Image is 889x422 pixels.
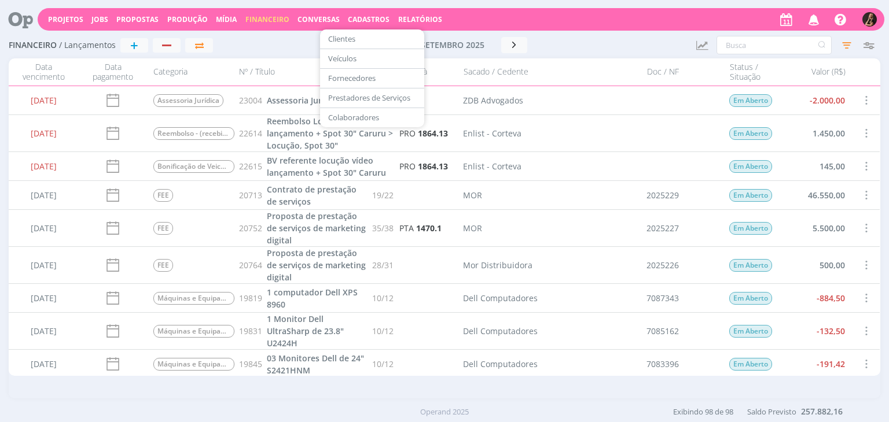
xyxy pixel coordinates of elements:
[267,184,357,207] span: Contrato de prestação de serviços
[418,161,449,172] b: 1864.13
[400,222,442,234] a: PTA1470.1
[404,37,501,53] button: setembro 2025
[267,247,366,283] span: Proposta de prestação de serviços de marketing digital
[324,30,421,48] a: Clientes
[724,62,782,82] div: Status / Situação
[458,62,603,82] div: Sacado / Cedente
[239,259,262,271] span: 20764
[464,325,538,337] div: Dell Computadores
[267,353,364,376] span: 03 Monitores Dell de 24" S2421HNM
[120,38,148,53] button: +
[153,259,173,272] span: FEE
[398,14,442,24] a: Relatórios
[730,189,773,202] span: Em Aberto
[216,14,237,24] a: Mídia
[373,259,394,271] span: 28/31
[373,325,394,337] span: 10/12
[239,189,262,201] span: 20713
[153,160,234,173] span: Bonificação de Veiculação
[730,127,773,140] span: Em Aberto
[320,69,424,88] button: Fornecedores
[239,358,262,370] span: 19845
[782,181,851,209] div: 46.550,00
[267,313,344,349] span: 1 Monitor Dell UltraSharp de 23.8" U2424H
[801,406,843,417] b: 257.882,16
[59,40,116,50] span: / Lançamentos
[239,67,275,77] span: Nº / Título
[421,39,484,50] span: setembro 2025
[782,284,851,312] div: -884,50
[267,352,368,376] a: 03 Monitores Dell de 24" S2421HNM
[730,259,773,272] span: Em Aberto
[153,189,173,202] span: FEE
[673,406,733,417] span: Exibindo 98 de 98
[464,189,483,201] div: MOR
[153,127,234,140] span: Reembolso - (recebimento)
[730,222,773,235] span: Em Aberto
[239,160,262,172] span: 22615
[782,350,851,378] div: -191,42
[782,247,851,283] div: 500,00
[267,94,340,106] a: Assessoria Jurídica
[782,210,851,246] div: 5.500,00
[245,14,289,24] span: Financeiro
[113,15,162,24] button: Propostas
[348,14,390,24] span: Cadastros
[91,14,108,24] a: Jobs
[267,95,340,106] span: Assessoria Jurídica
[148,62,234,82] div: Categoria
[164,15,211,24] button: Produção
[344,15,393,24] button: CadastrosClientesVeículosFornecedoresPrestadores de ServiçosColaboradores
[242,15,293,24] button: Financeiro
[324,50,421,68] a: Veículos
[782,115,851,151] div: 1.450,00
[267,286,368,310] a: 1 computador Dell XPS 8960
[373,222,394,234] span: 35/38
[9,284,78,312] div: [DATE]
[464,358,538,370] div: Dell Computadores
[730,160,773,173] span: Em Aberto
[267,183,368,208] a: Contrato de prestação de serviços
[730,325,773,338] span: Em Aberto
[464,127,522,139] div: Enlist - Corteva
[267,210,368,246] a: Proposta de prestação de serviços de marketing digital
[324,89,421,107] a: Prestadores de Serviços
[9,62,78,82] div: Data vencimento
[782,86,851,114] div: -2.000,00
[239,94,262,106] span: 23004
[717,36,832,54] input: Busca
[9,247,78,283] div: [DATE]
[239,127,262,139] span: 22614
[267,116,393,151] span: Reembolso Locução vídeo lançamento + Spot 30" Caruru > Locução, Spot 30"
[862,9,877,29] button: L
[400,127,449,139] a: PRO1864.13
[782,152,851,180] div: 145,00
[267,115,394,151] a: Reembolso Locução vídeo lançamento + Spot 30" Caruru > Locução, Spot 30"
[747,406,796,417] span: Saldo Previsto
[9,115,78,151] div: [DATE]
[394,62,458,82] div: Relac. à
[373,189,394,201] span: 19/22
[320,49,424,69] button: Veículos
[130,38,138,52] span: +
[267,154,394,179] a: BV referente locução vídeo lançamento + Spot 30" Caruru
[239,222,262,234] span: 20752
[603,181,724,209] div: 2025229
[153,325,234,338] span: Máquinas e Equipamentos
[267,155,386,178] span: BV referente locução vídeo lançamento + Spot 30" Caruru
[153,94,223,107] span: Assessoria Jurídica
[418,128,449,139] b: 1864.13
[603,313,724,349] div: 7085162
[153,292,234,305] span: Máquinas e Equipamentos
[212,15,240,24] button: Mídia
[9,210,78,246] div: [DATE]
[324,109,421,127] a: Colaboradores
[9,350,78,378] div: [DATE]
[116,14,159,24] span: Propostas
[320,88,424,108] button: Prestadores de Serviços
[862,12,877,27] img: L
[464,292,538,304] div: Dell Computadores
[153,358,234,371] span: Máquinas e Equipamentos
[603,284,724,312] div: 7087343
[78,62,148,82] div: Data pagamento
